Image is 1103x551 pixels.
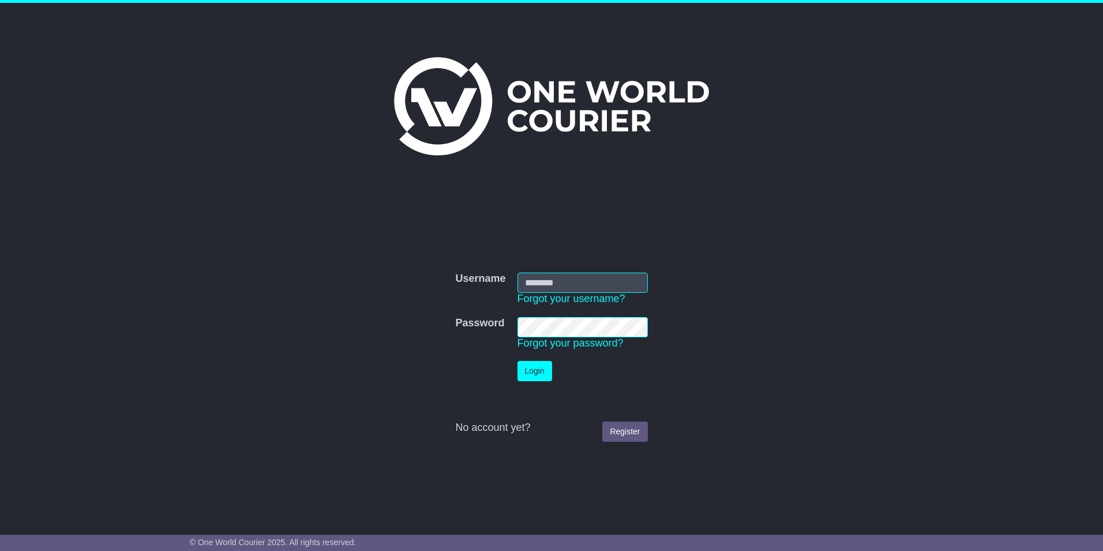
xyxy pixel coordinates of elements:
img: One World [394,57,709,155]
label: Password [455,317,504,330]
a: Forgot your username? [517,293,625,304]
label: Username [455,273,505,285]
div: No account yet? [455,422,647,434]
span: © One World Courier 2025. All rights reserved. [190,538,357,547]
a: Forgot your password? [517,337,624,349]
a: Register [602,422,647,442]
button: Login [517,361,552,381]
